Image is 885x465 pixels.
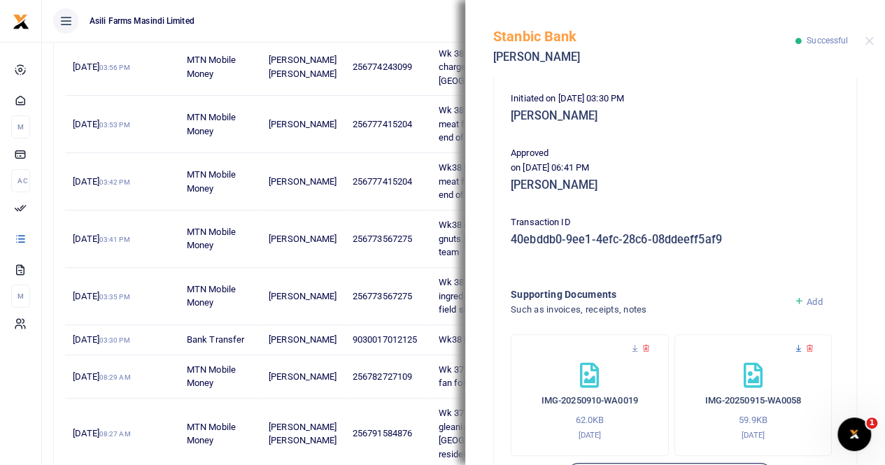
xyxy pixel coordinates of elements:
[84,15,200,27] span: Asili Farms Masindi Limited
[269,422,337,446] span: [PERSON_NAME] [PERSON_NAME]
[99,236,130,243] small: 03:41 PM
[439,48,525,86] span: Wk 38 07 01 Courier charges performed at [GEOGRAPHIC_DATA]
[187,55,236,79] span: MTN Mobile Money
[99,64,130,71] small: 03:56 PM
[11,169,30,192] li: Ac
[807,36,848,45] span: Successful
[439,334,481,345] span: Wk38 04 1
[73,428,130,438] span: [DATE]
[689,413,818,428] p: 59.9KB
[439,162,537,200] span: Wk38 04 05 purchase of meat for Bunyoro farms end of week diet
[99,430,131,438] small: 08:27 AM
[353,291,412,301] span: 256773567275
[794,296,823,307] a: Add
[73,176,129,187] span: [DATE]
[439,408,544,459] span: Wk 37 007 07 purchase of gleaning items at [GEOGRAPHIC_DATA] residence
[866,417,877,429] span: 1
[13,13,29,30] img: logo-small
[511,233,840,247] h5: 40ebddb0-9ee1-4efc-28c6-08ddeeff5af9
[187,227,236,251] span: MTN Mobile Money
[439,220,548,257] span: Wk38 04 04 purchase of gnuts for bweyale comping team
[837,417,871,451] iframe: Intercom live chat
[525,395,654,406] h6: IMG-20250910-WA0019
[73,371,130,382] span: [DATE]
[353,62,412,72] span: 256774243099
[511,302,783,317] h4: Such as invoices, receipts, notes
[674,334,833,456] div: IMG-20250915-WA0058
[187,112,236,136] span: MTN Mobile Money
[439,364,539,389] span: Wk 37 07 04 purchase of fan for kilak clinic
[511,161,840,176] p: on [DATE] 06:41 PM
[99,336,130,344] small: 03:30 PM
[99,121,130,129] small: 03:53 PM
[493,28,795,45] h5: Stanbic Bank
[187,284,236,308] span: MTN Mobile Money
[511,92,840,106] p: Initiated on [DATE] 03:30 PM
[439,105,544,143] span: Wk 38 004 05 purchase of meat for Bunyoro farms end of week diet
[578,430,601,440] small: [DATE]
[13,15,29,26] a: logo-small logo-large logo-large
[807,296,822,307] span: Add
[439,277,539,315] span: Wk 38 04 02 purchase of ingredients and fish for field staff diet
[511,334,669,456] div: IMG-20250910-WA0019
[353,119,412,129] span: 256777415204
[11,285,30,308] li: M
[187,364,236,389] span: MTN Mobile Money
[511,146,840,161] p: Approved
[73,334,129,345] span: [DATE]
[353,371,412,382] span: 256782727109
[525,413,654,428] p: 62.0KB
[353,428,412,438] span: 256791584876
[73,62,129,72] span: [DATE]
[269,371,337,382] span: [PERSON_NAME]
[73,234,129,244] span: [DATE]
[73,291,129,301] span: [DATE]
[742,430,765,440] small: [DATE]
[187,169,236,194] span: MTN Mobile Money
[269,55,337,79] span: [PERSON_NAME] [PERSON_NAME]
[511,178,840,192] h5: [PERSON_NAME]
[269,234,337,244] span: [PERSON_NAME]
[269,334,337,345] span: [PERSON_NAME]
[99,373,131,381] small: 08:29 AM
[269,119,337,129] span: [PERSON_NAME]
[73,119,129,129] span: [DATE]
[865,36,874,45] button: Close
[493,50,795,64] h5: [PERSON_NAME]
[11,115,30,138] li: M
[187,334,244,345] span: Bank Transfer
[353,334,417,345] span: 9030017012125
[511,215,840,230] p: Transaction ID
[511,109,840,123] h5: [PERSON_NAME]
[99,178,130,186] small: 03:42 PM
[99,293,130,301] small: 03:35 PM
[269,176,337,187] span: [PERSON_NAME]
[353,234,412,244] span: 256773567275
[353,176,412,187] span: 256777415204
[269,291,337,301] span: [PERSON_NAME]
[187,422,236,446] span: MTN Mobile Money
[689,395,818,406] h6: IMG-20250915-WA0058
[511,287,783,302] h4: Supporting Documents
